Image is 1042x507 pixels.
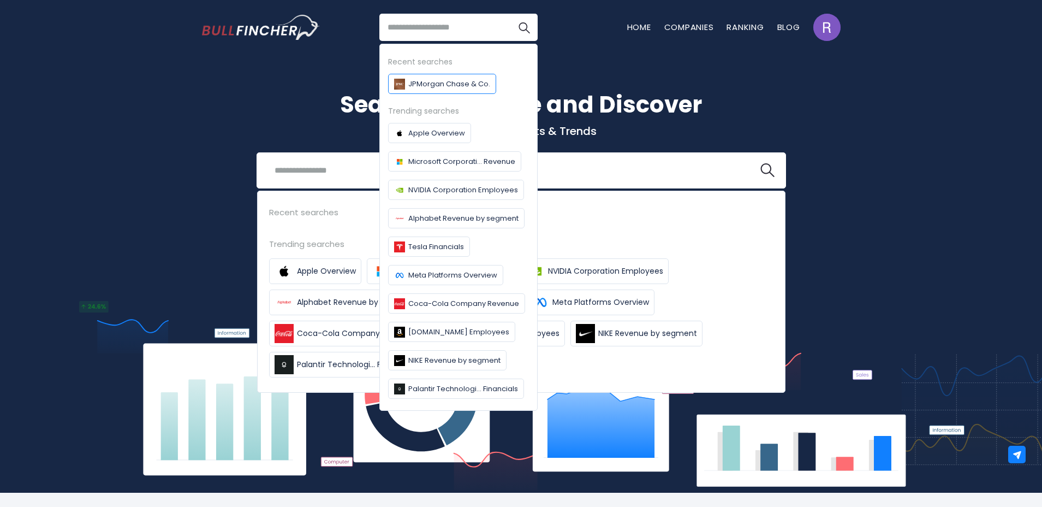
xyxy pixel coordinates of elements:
[388,237,470,257] a: Tesla Financials
[297,328,415,339] span: Coca-Cola Company Revenue
[552,297,649,308] span: Meta Platforms Overview
[598,328,697,339] span: NIKE Revenue by segment
[297,297,415,308] span: Alphabet Revenue by segment
[525,290,654,315] a: Meta Platforms Overview
[548,266,663,277] span: NVIDIA Corporation Employees
[394,355,405,366] img: Company logo
[394,213,405,224] img: Company logo
[408,269,497,281] span: Meta Platforms Overview
[388,265,503,285] a: Meta Platforms Overview
[388,151,521,172] a: Microsoft Corporati... Revenue
[202,210,841,222] p: What's trending
[408,298,519,309] span: Coca-Cola Company Revenue
[408,127,465,139] span: Apple Overview
[760,163,775,178] img: search icon
[394,384,405,394] img: Company logo
[570,321,702,346] a: NIKE Revenue by segment
[388,350,507,370] a: NIKE Revenue by segment
[394,128,405,139] img: Company logo
[627,21,651,33] a: Home
[269,321,421,346] a: Coca-Cola Company Revenue
[388,379,524,399] a: Palantir Technologi... Financials
[408,156,515,167] span: Microsoft Corporati... Revenue
[388,322,515,342] a: [DOMAIN_NAME] Employees
[408,241,464,252] span: Tesla Financials
[388,208,525,228] a: Alphabet Revenue by segment
[394,327,405,338] img: Company logo
[367,258,515,284] a: Microsoft Corporati... Revenue
[664,21,714,33] a: Companies
[777,21,800,33] a: Blog
[408,326,509,338] span: [DOMAIN_NAME] Employees
[388,293,525,314] a: Coca-Cola Company Revenue
[408,213,519,224] span: Alphabet Revenue by segment
[297,266,356,277] span: Apple Overview
[388,123,471,143] a: Apple Overview
[202,124,841,138] p: Company Insights & Trends
[394,79,405,90] img: JPMorgan Chase & Co.
[408,78,490,90] span: JPMorgan Chase & Co.
[297,359,414,370] span: Palantir Technologi... Financials
[202,87,841,122] h1: Search, Visualize and Discover
[269,206,773,219] div: Recent searches
[408,184,518,196] span: NVIDIA Corporation Employees
[269,258,361,284] a: Apple Overview
[408,383,518,394] span: Palantir Technologi... Financials
[202,15,320,40] img: Bullfincher logo
[269,238,773,250] div: Trending searches
[394,156,405,167] img: Company logo
[269,290,421,315] a: Alphabet Revenue by segment
[394,298,405,309] img: Company logo
[388,180,524,200] a: NVIDIA Corporation Employees
[269,352,420,378] a: Palantir Technologi... Financials
[394,241,405,252] img: Company logo
[520,258,669,284] a: NVIDIA Corporation Employees
[202,15,319,40] a: Go to homepage
[510,14,538,41] button: Search
[388,105,529,117] div: Trending searches
[727,21,764,33] a: Ranking
[394,185,405,196] img: Company logo
[388,74,496,94] a: JPMorgan Chase & Co.
[408,355,501,366] span: NIKE Revenue by segment
[394,270,405,281] img: Company logo
[388,56,529,68] div: Recent searches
